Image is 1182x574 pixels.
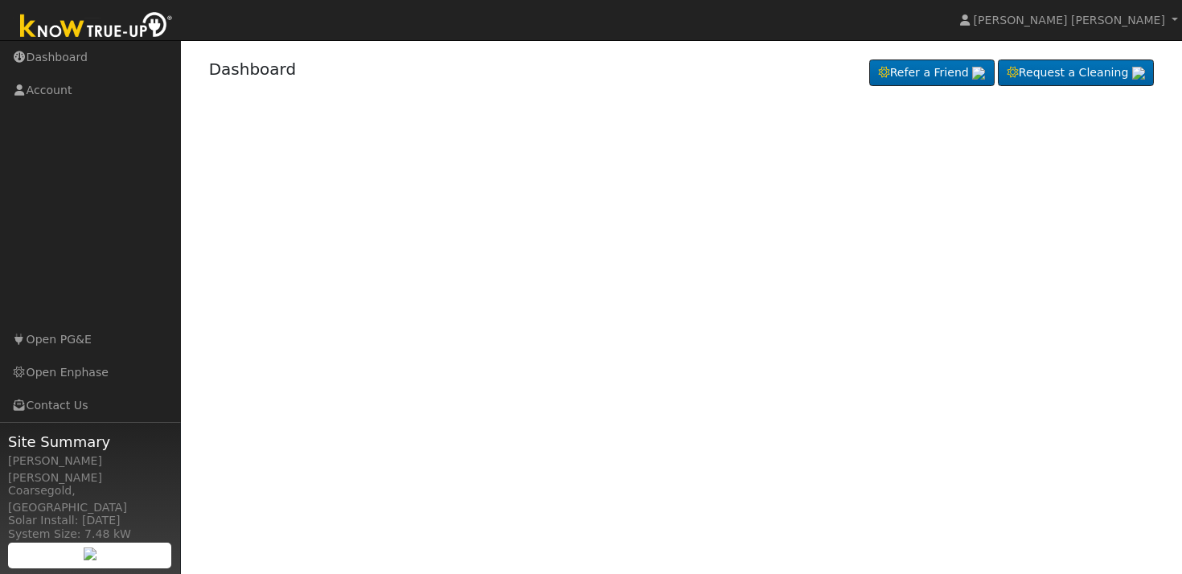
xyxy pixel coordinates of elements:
div: Coarsegold, [GEOGRAPHIC_DATA] [8,482,172,516]
img: Know True-Up [12,9,181,45]
a: Dashboard [209,59,297,79]
div: [PERSON_NAME] [PERSON_NAME] [8,453,172,486]
span: [PERSON_NAME] [PERSON_NAME] [974,14,1165,27]
div: System Size: 7.48 kW [8,526,172,543]
img: retrieve [84,547,96,560]
div: Solar Install: [DATE] [8,512,172,529]
img: retrieve [1132,67,1145,80]
img: retrieve [972,67,985,80]
a: Refer a Friend [869,59,995,87]
a: Request a Cleaning [998,59,1154,87]
span: Site Summary [8,431,172,453]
